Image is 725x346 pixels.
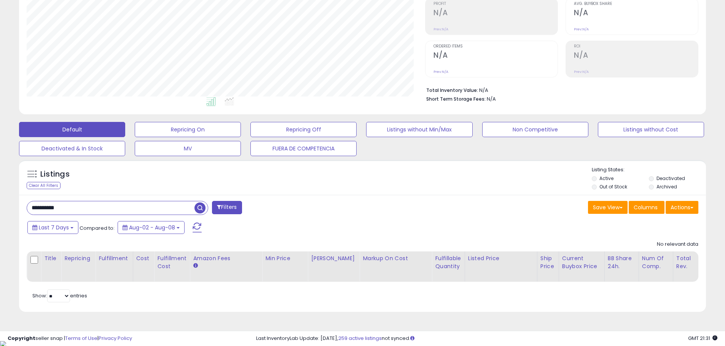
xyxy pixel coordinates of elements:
span: Profit [433,2,558,6]
h5: Listings [40,169,70,180]
span: N/A [487,95,496,103]
p: Listing States: [592,166,706,174]
button: Columns [629,201,664,214]
h2: N/A [433,51,558,61]
span: Show: entries [32,292,87,299]
span: Compared to: [80,224,115,232]
small: Prev: N/A [574,27,589,32]
b: Total Inventory Value: [426,87,478,93]
button: Listings without Cost [598,122,704,137]
button: Default [19,122,125,137]
small: Amazon Fees. [193,262,198,269]
h2: N/A [574,51,698,61]
div: Repricing [64,254,92,262]
button: Listings without Min/Max [366,122,472,137]
small: Prev: N/A [433,27,448,32]
span: Aug-02 - Aug-08 [129,224,175,231]
h2: N/A [433,8,558,19]
div: Fulfillable Quantity [435,254,461,270]
div: Min Price [265,254,304,262]
button: Aug-02 - Aug-08 [118,221,185,234]
li: N/A [426,85,693,94]
div: [PERSON_NAME] [311,254,356,262]
span: ROI [574,44,698,49]
button: Repricing Off [250,122,357,137]
b: Short Term Storage Fees: [426,96,486,102]
label: Deactivated [656,175,685,182]
span: Avg. Buybox Share [574,2,698,6]
span: Ordered Items [433,44,558,49]
div: Last InventoryLab Update: [DATE], not synced. [256,335,717,342]
button: Filters [212,201,242,214]
button: Last 7 Days [27,221,78,234]
button: Actions [666,201,698,214]
div: Amazon Fees [193,254,259,262]
div: Current Buybox Price [562,254,601,270]
a: Privacy Policy [99,335,132,342]
div: Total Rev. [676,254,704,270]
div: Fulfillment [99,254,129,262]
a: Terms of Use [65,335,97,342]
strong: Copyright [8,335,35,342]
button: Deactivated & In Stock [19,141,125,156]
div: Markup on Cost [363,254,429,262]
button: Save View [588,201,628,214]
span: Last 7 Days [39,224,69,231]
div: Cost [136,254,151,262]
small: Prev: N/A [574,70,589,74]
div: seller snap | | [8,335,132,342]
th: The percentage added to the cost of goods (COGS) that forms the calculator for Min & Max prices. [360,251,432,282]
button: Repricing On [135,122,241,137]
button: MV [135,141,241,156]
div: BB Share 24h. [608,254,636,270]
label: Active [599,175,613,182]
a: 259 active listings [338,335,382,342]
div: Listed Price [468,254,534,262]
span: Columns [634,204,658,211]
h2: N/A [574,8,698,19]
div: Num of Comp. [642,254,670,270]
button: Non Competitive [482,122,588,137]
div: Clear All Filters [27,182,61,189]
div: Fulfillment Cost [157,254,186,270]
label: Archived [656,183,677,190]
span: 2025-08-17 21:31 GMT [688,335,717,342]
small: Prev: N/A [433,70,448,74]
div: Title [44,254,58,262]
div: Ship Price [540,254,556,270]
div: No relevant data [657,241,698,248]
label: Out of Stock [599,183,627,190]
button: FUERA DE COMPETENCIA [250,141,357,156]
